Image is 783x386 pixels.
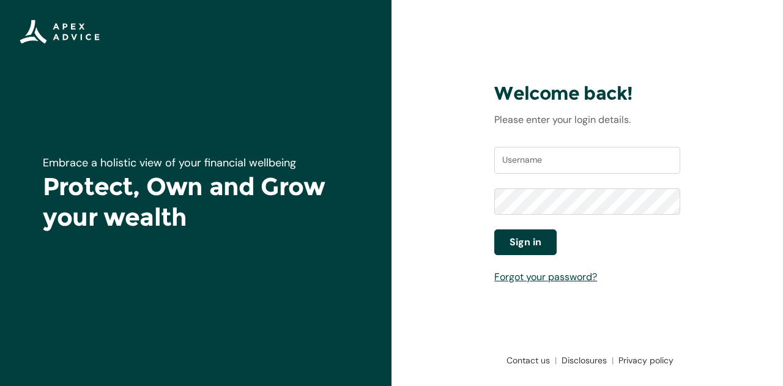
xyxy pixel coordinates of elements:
[557,354,614,366] a: Disclosures
[43,171,349,232] h1: Protect, Own and Grow your wealth
[510,235,541,250] span: Sign in
[20,20,100,44] img: Apex Advice Group
[614,354,674,366] a: Privacy policy
[494,82,680,105] h3: Welcome back!
[502,354,557,366] a: Contact us
[494,147,680,174] input: Username
[43,155,296,170] span: Embrace a holistic view of your financial wellbeing
[494,270,597,283] a: Forgot your password?
[494,113,680,127] p: Please enter your login details.
[494,229,557,255] button: Sign in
